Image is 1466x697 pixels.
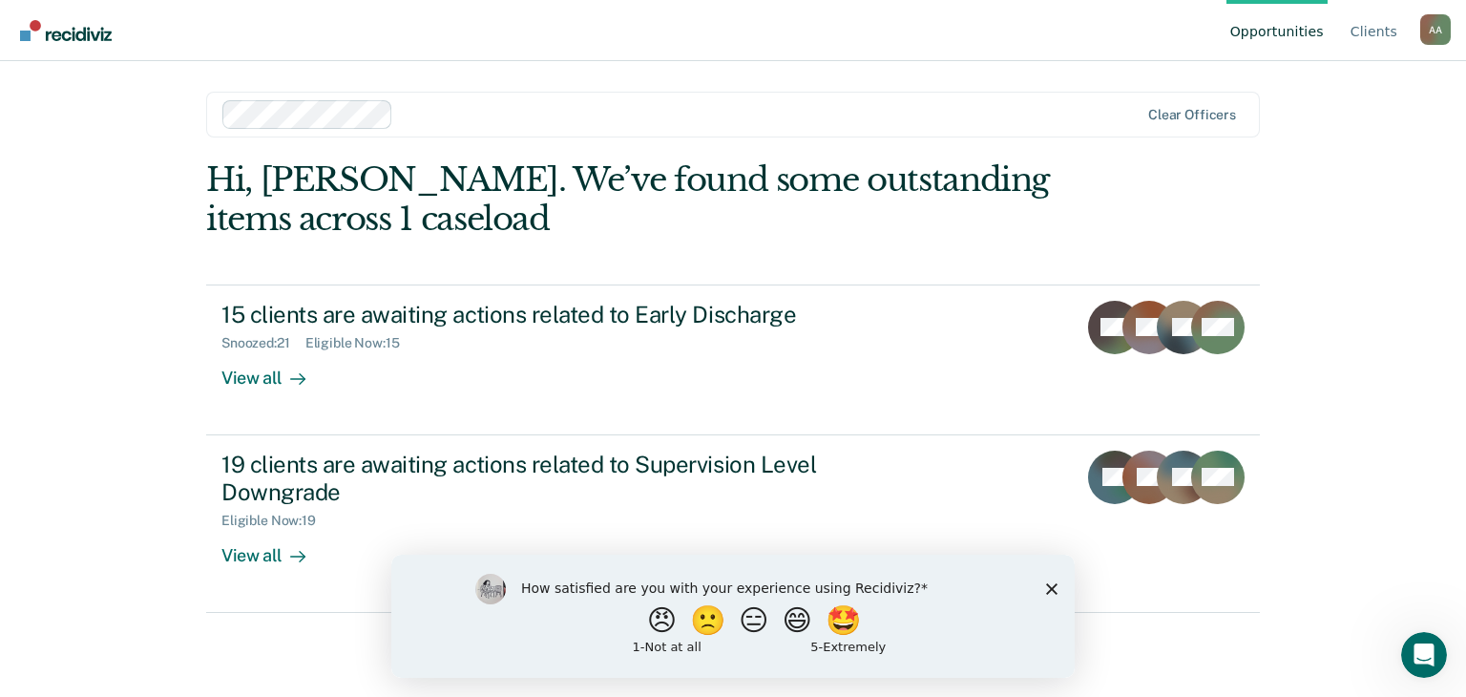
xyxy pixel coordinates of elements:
[1420,14,1451,45] button: Profile dropdown button
[206,285,1260,435] a: 15 clients are awaiting actions related to Early DischargeSnoozed:21Eligible Now:15View all
[206,160,1049,239] div: Hi, [PERSON_NAME]. We’ve found some outstanding items across 1 caseload
[221,301,891,328] div: 15 clients are awaiting actions related to Early Discharge
[221,335,305,351] div: Snoozed : 21
[1401,632,1447,678] iframe: Intercom live chat
[1148,107,1236,123] div: Clear officers
[221,351,328,389] div: View all
[391,555,1075,678] iframe: Survey by Kim from Recidiviz
[1420,14,1451,45] div: A A
[20,20,112,41] img: Recidiviz
[221,529,328,566] div: View all
[221,513,331,529] div: Eligible Now : 19
[206,435,1260,613] a: 19 clients are awaiting actions related to Supervision Level DowngradeEligible Now:19View all
[305,335,415,351] div: Eligible Now : 15
[221,451,891,506] div: 19 clients are awaiting actions related to Supervision Level Downgrade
